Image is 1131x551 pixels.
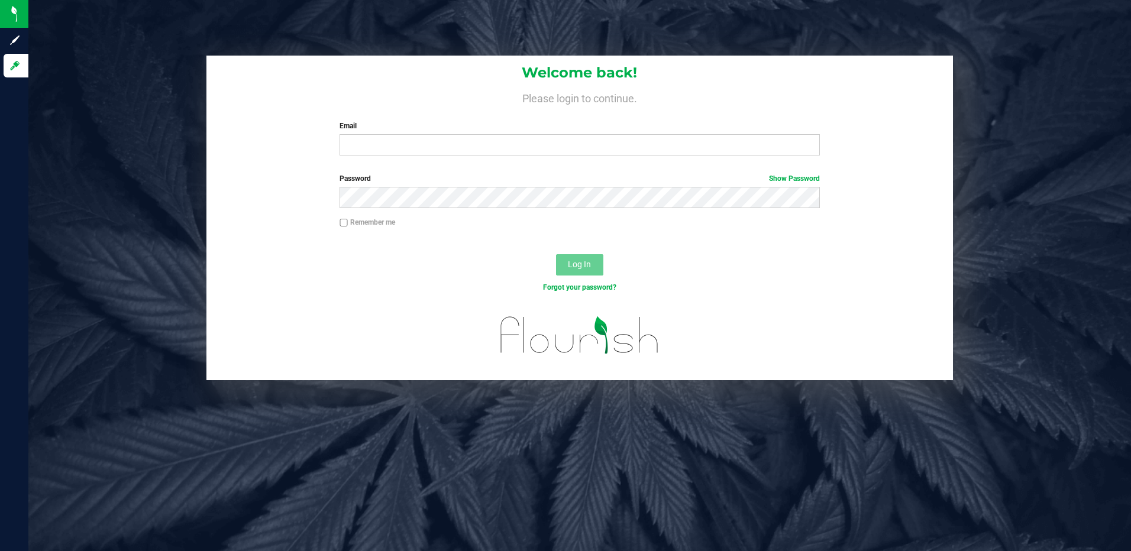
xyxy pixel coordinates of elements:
[206,65,954,80] h1: Welcome back!
[340,174,371,183] span: Password
[340,219,348,227] input: Remember me
[340,121,820,131] label: Email
[486,305,673,365] img: flourish_logo.svg
[568,260,591,269] span: Log In
[206,90,954,104] h4: Please login to continue.
[340,217,395,228] label: Remember me
[9,60,21,72] inline-svg: Log in
[543,283,616,291] a: Forgot your password?
[769,174,820,183] a: Show Password
[9,34,21,46] inline-svg: Sign up
[556,254,603,275] button: Log In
